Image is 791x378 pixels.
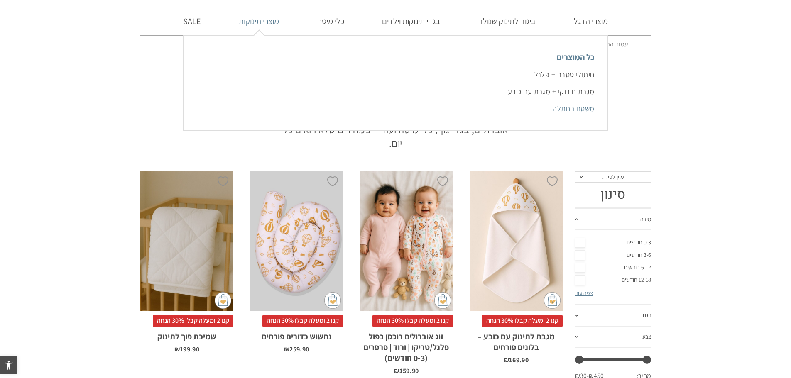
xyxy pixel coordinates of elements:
a: מגבת חיבוקי + מגבת עם כובע [196,83,594,100]
bdi: 259.90 [284,345,309,354]
a: 12-18 חודשים [575,274,651,286]
span: קנו 2 ומעלה קבלו 30% הנחה [482,315,563,327]
a: מוצרי הדגל [561,7,620,35]
a: 0-3 חודשים [575,237,651,249]
a: מוצרי תינוקות [226,7,291,35]
bdi: 169.90 [504,356,529,364]
span: ₪ [284,345,289,354]
a: זוג אוברולים רוכסן כפול פלנל/טריקו | ורוד | פרפרים (0-3 חודשים) קנו 2 ומעלה קבלו 30% הנחהזוג אובר... [360,171,453,374]
span: ₪ [504,356,509,364]
span: ₪ [174,345,180,354]
img: cat-mini-atc.png [215,292,231,309]
img: cat-mini-atc.png [544,292,561,309]
a: כלי מיטה [305,7,357,35]
a: משטח החתלה [196,100,594,117]
a: ביגוד לתינוק שנולד [466,7,548,35]
img: cat-mini-atc.png [324,292,341,309]
a: 6-12 חודשים [575,261,651,274]
span: ₪ [394,366,399,375]
a: צפה עוד [575,289,593,297]
h2: זוג אוברולים רוכסן כפול פלנל/טריקו | ורוד | פרפרים (0-3 חודשים) [360,327,453,363]
bdi: 199.90 [174,345,199,354]
a: צבע [575,327,651,348]
bdi: 159.90 [394,366,419,375]
span: קנו 2 ומעלה קבלו 30% הנחה [372,315,453,327]
a: מידה [575,209,651,231]
a: 3-6 חודשים [575,249,651,261]
h3: סינון [575,187,651,202]
img: cat-mini-atc.png [434,292,451,309]
a: נחשוש כדורים פורחים קנו 2 ומעלה קבלו 30% הנחהנחשוש כדורים פורחים ₪259.90 [250,171,343,353]
a: חיתולי טטרה + פלנל [196,66,594,83]
h2: מגבת לתינוק עם כובע – בלונים פורחים [470,327,563,353]
a: SALE [171,7,213,35]
a: דגם [575,305,651,327]
a: שמיכת פוך לתינוק קנו 2 ומעלה קבלו 30% הנחהשמיכת פוך לתינוק ₪199.90 [140,171,233,353]
span: מיין לפי… [602,173,624,180]
span: קנו 2 ומעלה קבלו 30% הנחה [153,315,233,327]
a: בגדי תינוקות וילדים [370,7,453,35]
nav: Breadcrumb [163,40,628,49]
span: קנו 2 ומעלה קבלו 30% הנחה [262,315,343,327]
a: עמוד הבית [601,40,628,49]
a: מגבת לתינוק עם כובע - בלונים פורחים קנו 2 ומעלה קבלו 30% הנחהמגבת לתינוק עם כובע – בלונים פורחים ... [470,171,563,363]
h2: נחשוש כדורים פורחים [250,327,343,342]
a: כל המוצרים [196,49,594,66]
h2: שמיכת פוך לתינוק [140,327,233,342]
